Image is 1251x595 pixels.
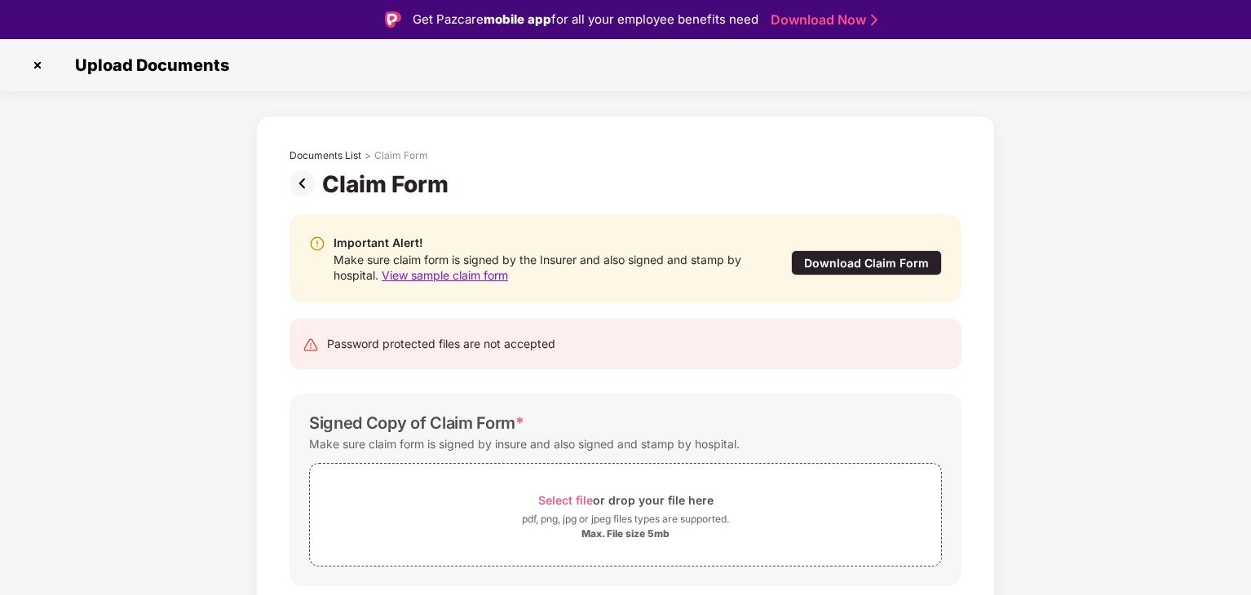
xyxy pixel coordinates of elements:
img: svg+xml;base64,PHN2ZyBpZD0iUHJldi0zMngzMiIgeG1sbnM9Imh0dHA6Ly93d3cudzMub3JnLzIwMDAvc3ZnIiB3aWR0aD... [290,170,322,196]
div: > [365,149,371,162]
div: Signed Copy of Claim Form [309,413,524,433]
div: Make sure claim form is signed by the Insurer and also signed and stamp by hospital. [334,252,758,283]
span: Upload Documents [59,55,237,75]
div: Download Claim Form [791,250,942,275]
div: pdf, png, jpg or jpeg files types are supported. [522,511,729,527]
span: Select file [538,493,593,507]
div: Claim Form [322,170,455,198]
img: Logo [385,11,401,28]
img: svg+xml;base64,PHN2ZyB4bWxucz0iaHR0cDovL3d3dy53My5vcmcvMjAwMC9zdmciIHdpZHRoPSIyNCIgaGVpZ2h0PSIyNC... [303,337,319,353]
span: View sample claim form [382,268,508,282]
div: Max. File size 5mb [581,527,670,540]
div: Get Pazcare for all your employee benefits need [413,10,758,29]
div: Password protected files are not accepted [327,335,555,353]
img: Stroke [871,11,877,29]
a: Download Now [771,11,873,29]
div: Claim Form [374,149,428,162]
span: Select fileor drop your file herepdf, png, jpg or jpeg files types are supported.Max. File size 5mb [310,476,941,553]
img: svg+xml;base64,PHN2ZyBpZD0iQ3Jvc3MtMzJ4MzIiIHhtbG5zPSJodHRwOi8vd3d3LnczLm9yZy8yMDAwL3N2ZyIgd2lkdG... [24,52,51,78]
div: Important Alert! [334,234,758,252]
img: svg+xml;base64,PHN2ZyBpZD0iV2FybmluZ18tXzIweDIwIiBkYXRhLW5hbWU9Ildhcm5pbmcgLSAyMHgyMCIgeG1sbnM9Im... [309,236,325,252]
strong: mobile app [484,11,551,27]
div: Make sure claim form is signed by insure and also signed and stamp by hospital. [309,433,740,455]
div: or drop your file here [538,489,714,511]
div: Documents List [290,149,361,162]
